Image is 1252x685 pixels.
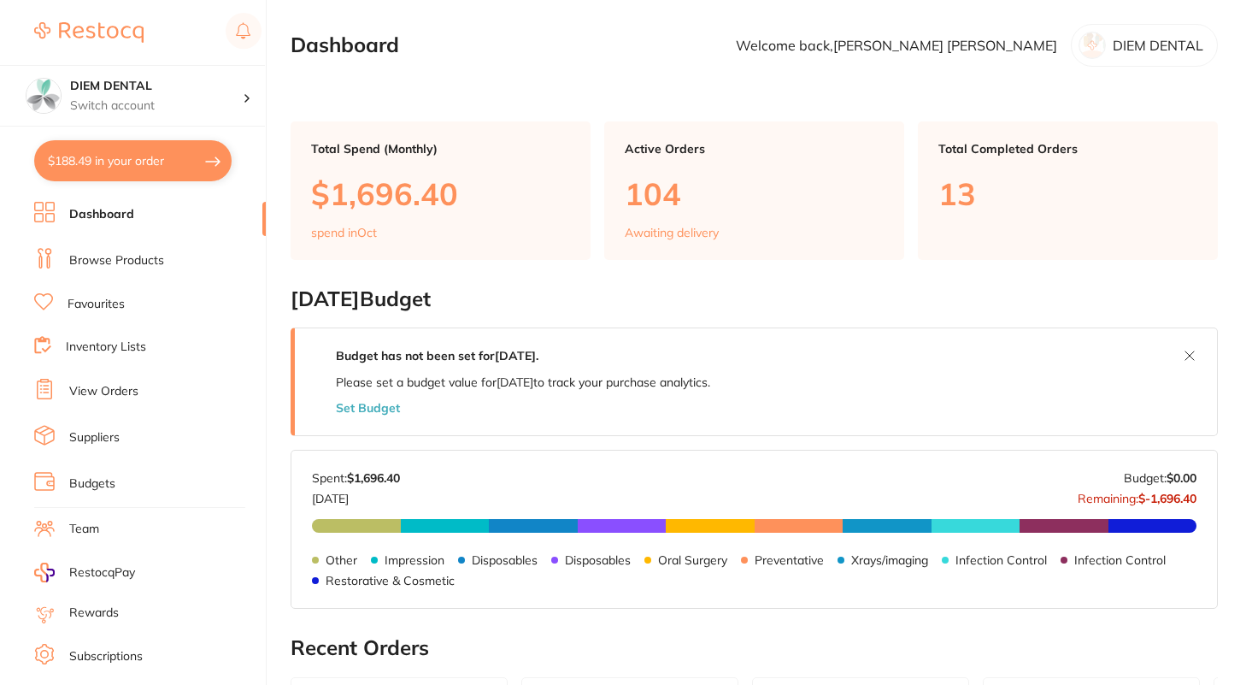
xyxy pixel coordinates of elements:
[938,142,1197,156] p: Total Completed Orders
[1074,553,1166,567] p: Infection Control
[68,296,125,313] a: Favourites
[291,287,1218,311] h2: [DATE] Budget
[755,553,824,567] p: Preventative
[312,485,400,505] p: [DATE]
[1124,471,1196,485] p: Budget:
[604,121,904,260] a: Active Orders104Awaiting delivery
[565,553,631,567] p: Disposables
[336,375,710,389] p: Please set a budget value for [DATE] to track your purchase analytics.
[918,121,1218,260] a: Total Completed Orders13
[326,574,455,588] p: Restorative & Cosmetic
[851,553,928,567] p: Xrays/imaging
[311,142,570,156] p: Total Spend (Monthly)
[291,33,399,57] h2: Dashboard
[736,38,1057,53] p: Welcome back, [PERSON_NAME] [PERSON_NAME]
[34,13,144,52] a: Restocq Logo
[625,142,884,156] p: Active Orders
[385,553,444,567] p: Impression
[26,79,61,113] img: DIEM DENTAL
[69,605,119,622] a: Rewards
[311,176,570,211] p: $1,696.40
[326,553,357,567] p: Other
[1113,38,1203,53] p: DIEM DENTAL
[69,383,138,400] a: View Orders
[1167,470,1196,486] strong: $0.00
[70,78,243,95] h4: DIEM DENTAL
[291,121,591,260] a: Total Spend (Monthly)$1,696.40spend inOct
[1138,491,1196,506] strong: $-1,696.40
[472,553,538,567] p: Disposables
[336,348,538,363] strong: Budget has not been set for [DATE] .
[69,206,134,223] a: Dashboard
[1078,485,1196,505] p: Remaining:
[34,22,144,43] img: Restocq Logo
[312,471,400,485] p: Spent:
[34,563,55,582] img: RestocqPay
[336,401,400,415] button: Set Budget
[69,252,164,269] a: Browse Products
[70,97,243,115] p: Switch account
[34,140,232,181] button: $188.49 in your order
[625,226,719,239] p: Awaiting delivery
[34,563,135,582] a: RestocqPay
[69,648,143,665] a: Subscriptions
[658,553,727,567] p: Oral Surgery
[69,429,120,446] a: Suppliers
[938,176,1197,211] p: 13
[66,339,146,356] a: Inventory Lists
[311,226,377,239] p: spend in Oct
[69,564,135,582] span: RestocqPay
[69,475,115,493] a: Budgets
[625,176,884,211] p: 104
[291,636,1218,660] h2: Recent Orders
[955,553,1047,567] p: Infection Control
[69,521,99,538] a: Team
[347,470,400,486] strong: $1,696.40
